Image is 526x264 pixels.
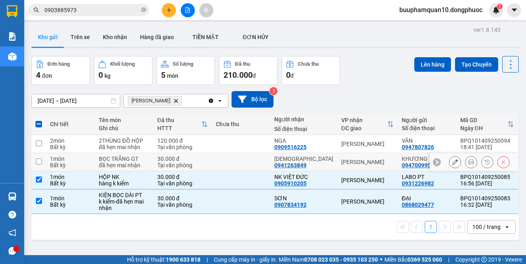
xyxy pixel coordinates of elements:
button: Kho nhận [96,27,134,47]
div: Khối lượng [110,61,135,67]
div: Tại văn phòng [157,180,208,187]
th: Toggle SortBy [153,114,212,135]
div: 0907834192 [274,202,307,208]
span: 0 [286,70,290,80]
span: 5 [161,70,165,80]
button: Đơn hàng4đơn [31,56,90,85]
span: message [8,247,16,255]
span: 0 [98,70,103,80]
div: Mã GD [460,117,507,123]
div: Tại văn phòng [157,144,208,150]
div: Đã thu [235,61,250,67]
sup: 3 [269,87,278,95]
button: caret-down [507,3,521,17]
span: Miền Nam [279,255,378,264]
div: Đơn hàng [48,61,70,67]
div: Người nhận [274,116,333,123]
div: NGA [274,137,333,144]
span: close-circle [141,6,146,14]
span: copyright [481,257,487,262]
div: HỘP NK [99,174,149,180]
div: 2 món [50,137,91,144]
div: BỌC TRẮNG GT [99,156,149,162]
div: 30.000 đ [157,195,208,202]
div: Số điện thoại [274,126,333,132]
div: 30.000 đ [157,174,208,180]
div: Chưa thu [216,121,266,127]
sup: 1 [497,4,503,9]
div: 1 món [50,195,91,202]
div: 0947807826 [402,144,434,150]
span: kg [104,73,111,79]
div: 1 món [50,156,91,162]
div: KHƯƠNG [402,156,452,162]
div: Tại văn phòng [157,202,208,208]
div: Ngày ĐH [460,125,507,131]
span: đơn [42,73,52,79]
img: logo-vxr [7,5,17,17]
svg: open [217,98,223,104]
div: 2THÙNG ĐỒ HỘP [99,137,149,144]
div: 0947009957 [402,162,434,168]
button: plus [162,3,176,17]
span: Cung cấp máy in - giấy in: [214,255,277,264]
div: đã hẹn mai nhận [99,144,149,150]
div: SƠN [274,195,333,202]
span: món [167,73,178,79]
button: Tạo Chuyến [455,57,498,72]
button: Chưa thu0đ [282,56,340,85]
span: search [33,7,39,13]
span: caret-down [511,6,518,14]
img: icon-new-feature [493,6,500,14]
span: question-circle [8,211,16,218]
div: PHƯỚC HIỀN [274,156,333,162]
span: Hỗ trợ kỹ thuật: [127,255,200,264]
span: 4 [36,70,40,80]
div: Tên món [99,117,149,123]
div: ĐC giao [341,125,387,131]
button: Đã thu210.000đ [219,56,278,85]
div: HTTT [157,125,201,131]
button: Bộ lọc [232,91,273,108]
button: Trên xe [64,27,96,47]
span: 1 [498,4,501,9]
img: warehouse-icon [8,52,17,61]
button: Hàng đã giao [134,27,180,47]
span: TIỀN MẶT [192,34,219,40]
div: Ghi chú [99,125,149,131]
svg: Clear all [208,98,214,104]
div: 30.000 đ [157,156,208,162]
strong: 0708 023 035 - 0935 103 250 [304,256,378,263]
span: Miền Bắc [384,255,442,264]
button: 1 [425,221,437,233]
button: file-add [181,3,195,17]
div: BPQ101409250085 [460,174,514,180]
div: Chưa thu [298,61,319,67]
span: buuphamquan10.dongphuoc [393,5,489,15]
div: Đã thu [157,117,201,123]
div: 0931226982 [402,180,434,187]
div: [PERSON_NAME] [341,159,394,165]
span: plus [166,7,172,13]
div: KIỆN BỌC DÀI PT [99,192,149,198]
img: solution-icon [8,32,17,41]
div: [PERSON_NAME] [341,177,394,183]
div: Sửa đơn hàng [449,156,461,168]
div: 120.000 đ [157,137,208,144]
th: Toggle SortBy [456,114,518,135]
input: Select a date range. [32,94,120,107]
button: Số lượng5món [157,56,215,85]
div: ver 1.8.143 [474,25,501,34]
img: warehouse-icon [8,192,17,201]
span: close-circle [141,7,146,12]
button: Lên hàng [414,57,451,72]
span: đ [253,73,256,79]
div: VP nhận [341,117,387,123]
button: Khối lượng0kg [94,56,152,85]
div: 16:56 [DATE] [460,180,514,187]
span: ĐƠN HỦY [243,34,269,40]
div: Bất kỳ [50,202,91,208]
div: BPQ101409250083 [460,195,514,202]
div: [PERSON_NAME] [341,198,394,205]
